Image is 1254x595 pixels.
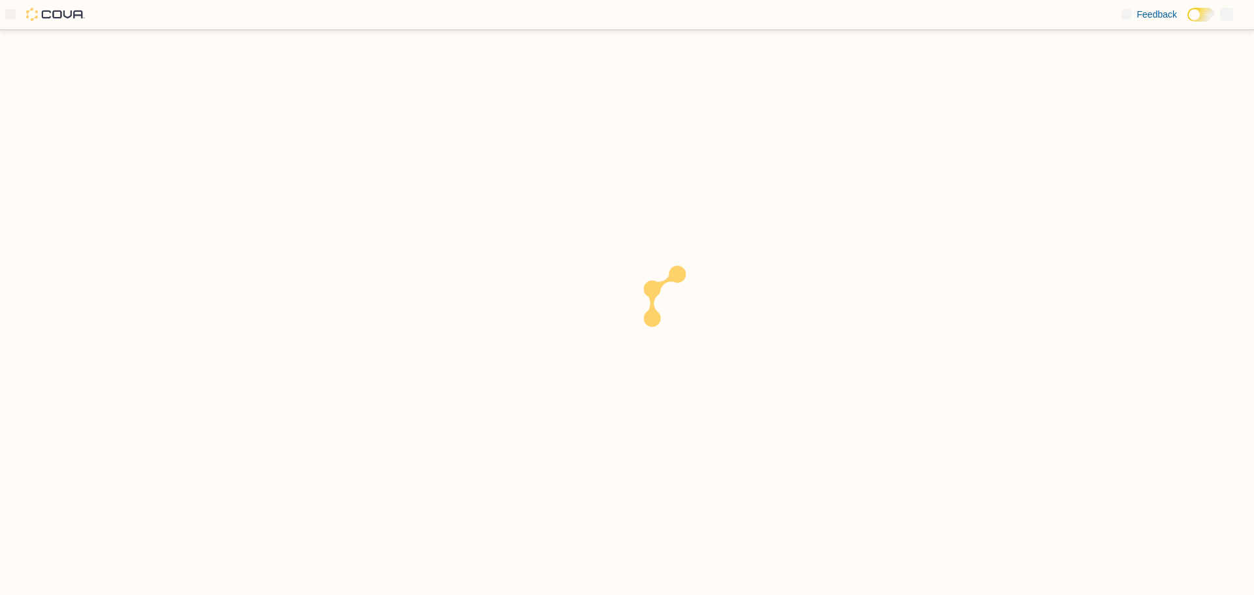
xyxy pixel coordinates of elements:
[1187,8,1215,22] input: Dark Mode
[627,256,725,354] img: cova-loader
[26,8,85,21] img: Cova
[1116,1,1182,27] a: Feedback
[1137,8,1177,21] span: Feedback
